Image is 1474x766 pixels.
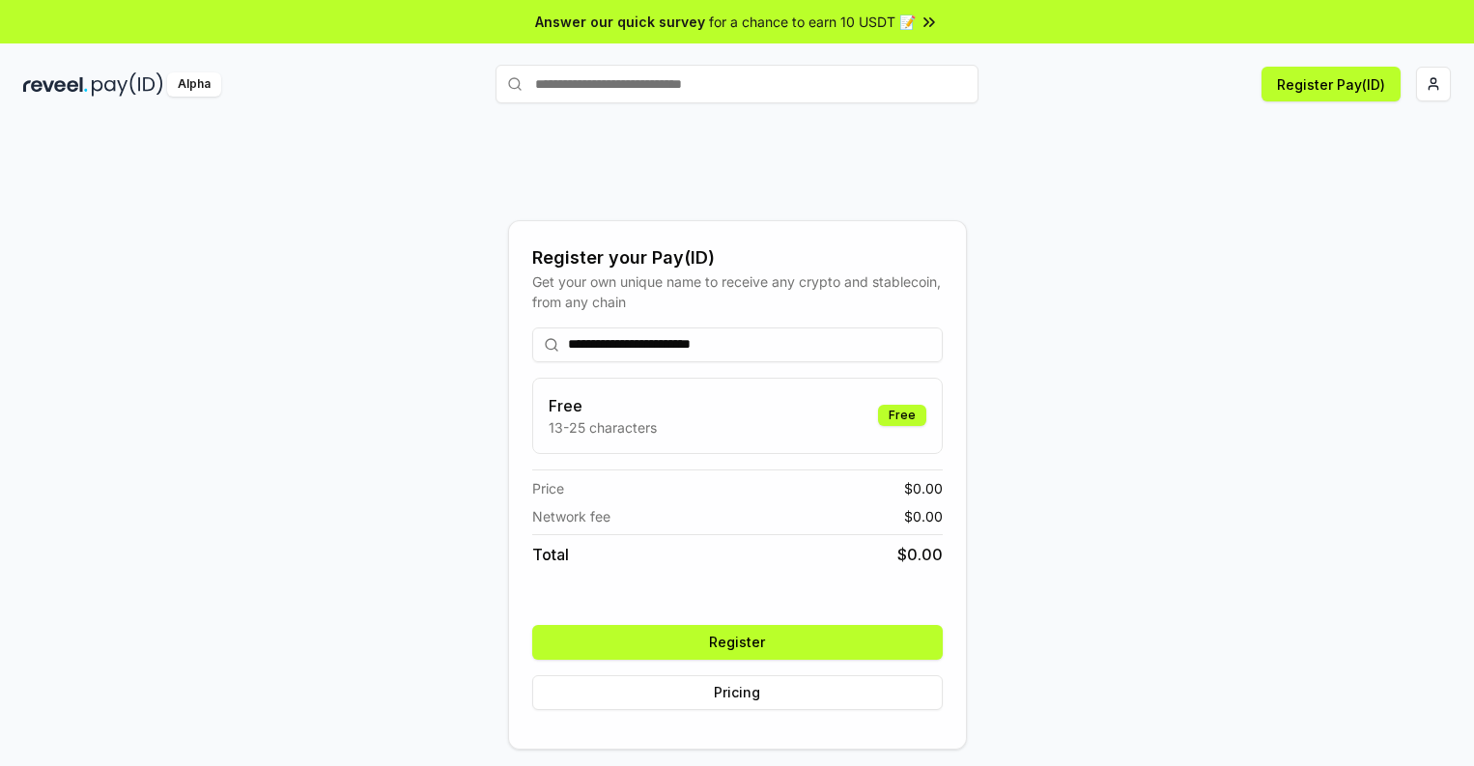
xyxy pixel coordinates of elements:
[532,271,943,312] div: Get your own unique name to receive any crypto and stablecoin, from any chain
[709,12,916,32] span: for a chance to earn 10 USDT 📝
[532,625,943,660] button: Register
[532,543,569,566] span: Total
[167,72,221,97] div: Alpha
[535,12,705,32] span: Answer our quick survey
[532,244,943,271] div: Register your Pay(ID)
[904,506,943,526] span: $ 0.00
[549,394,657,417] h3: Free
[532,675,943,710] button: Pricing
[1261,67,1401,101] button: Register Pay(ID)
[878,405,926,426] div: Free
[549,417,657,438] p: 13-25 characters
[92,72,163,97] img: pay_id
[897,543,943,566] span: $ 0.00
[23,72,88,97] img: reveel_dark
[532,506,610,526] span: Network fee
[904,478,943,498] span: $ 0.00
[532,478,564,498] span: Price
